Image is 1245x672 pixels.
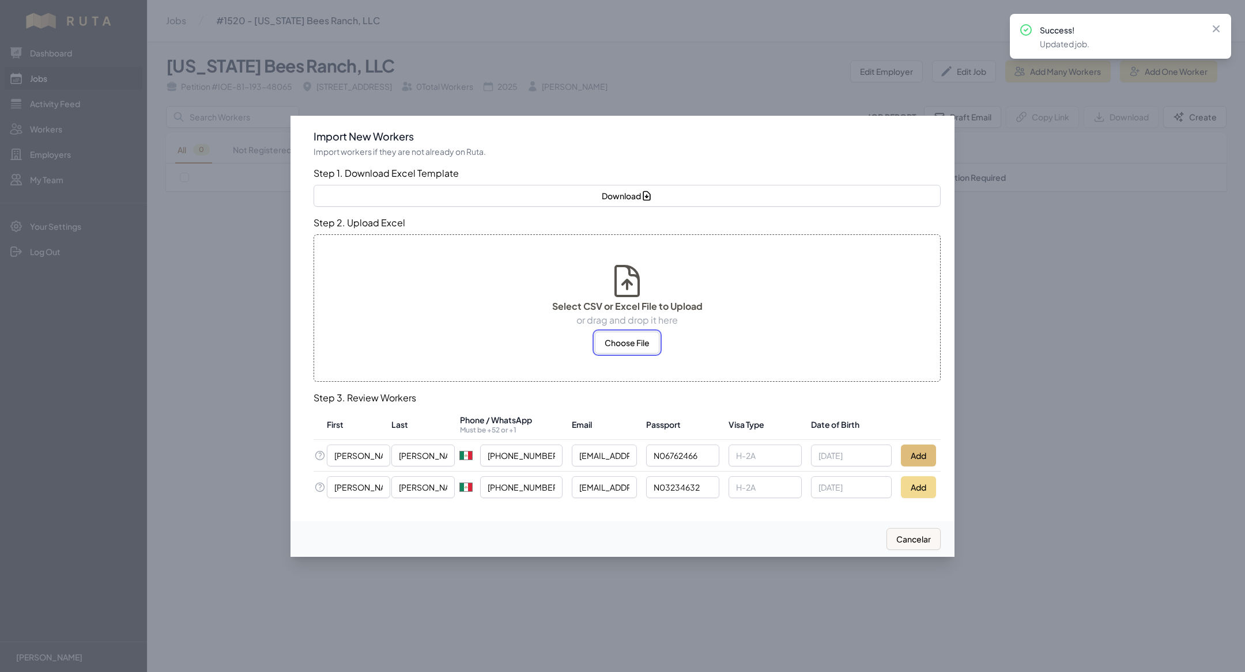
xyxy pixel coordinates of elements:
[314,185,941,207] button: Download
[642,409,724,440] th: Passport
[480,445,563,466] input: Enter phone number
[1040,24,1201,36] p: Success!
[480,476,563,498] input: Enter phone number
[314,130,941,143] h3: Import New Workers
[314,391,941,405] h3: Step 3. Review Workers
[1040,38,1201,50] p: Updated job.
[901,445,936,466] button: Add
[886,528,941,550] button: Cancelar
[567,409,642,440] th: Email
[314,216,941,230] h3: Step 2. Upload Excel
[326,409,391,440] th: First
[552,313,703,327] p: or drag and drop it here
[460,426,563,435] p: Must be +52 or +1
[806,409,896,440] th: Date of Birth
[314,146,941,157] p: Import workers if they are not already on Ruta.
[724,409,807,440] th: Visa Type
[455,409,567,440] th: Phone / WhatsApp
[552,299,703,313] p: Select CSV or Excel File to Upload
[314,166,941,180] h3: Step 1. Download Excel Template
[391,409,455,440] th: Last
[901,476,936,498] button: Add
[595,332,659,354] button: Choose File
